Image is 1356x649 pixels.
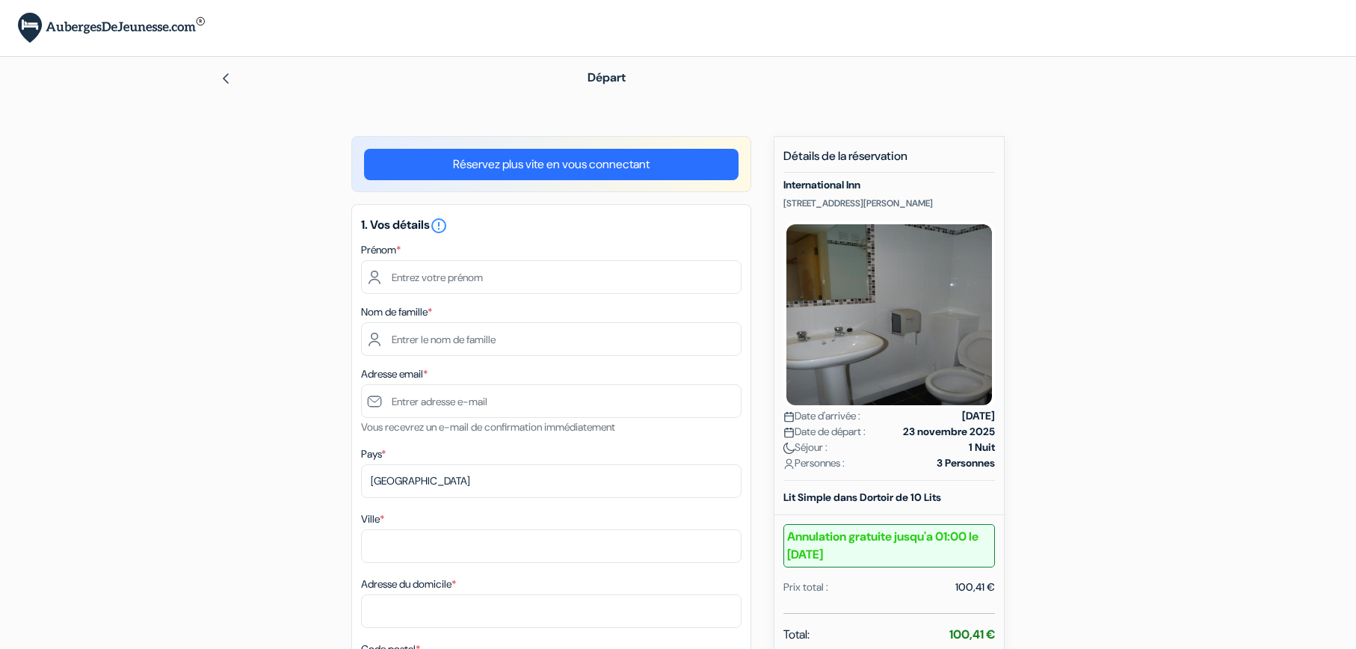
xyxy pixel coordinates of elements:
label: Adresse email [361,366,428,382]
div: 100,41 € [955,579,995,595]
small: Vous recevrez un e-mail de confirmation immédiatement [361,420,615,434]
img: moon.svg [783,443,795,454]
input: Entrez votre prénom [361,260,742,294]
img: user_icon.svg [783,458,795,470]
img: AubergesDeJeunesse.com [18,13,205,43]
img: calendar.svg [783,411,795,422]
a: error_outline [430,217,448,233]
strong: [DATE] [962,408,995,424]
label: Nom de famille [361,304,432,320]
strong: 3 Personnes [937,455,995,471]
h5: Détails de la réservation [783,149,995,173]
h5: International Inn [783,179,995,191]
span: Date de départ : [783,424,866,440]
strong: 100,41 € [949,627,995,642]
h5: 1. Vos détails [361,217,742,235]
i: error_outline [430,217,448,235]
label: Prénom [361,242,401,258]
img: calendar.svg [783,427,795,438]
span: Personnes : [783,455,845,471]
span: Départ [588,70,626,85]
p: [STREET_ADDRESS][PERSON_NAME] [783,197,995,209]
b: Lit Simple dans Dortoir de 10 Lits [783,490,941,504]
label: Pays [361,446,386,462]
label: Ville [361,511,384,527]
label: Adresse du domicile [361,576,456,592]
b: Annulation gratuite jusqu'a 01:00 le [DATE] [783,524,995,568]
input: Entrer adresse e-mail [361,384,742,418]
img: left_arrow.svg [220,73,232,84]
div: Prix total : [783,579,828,595]
span: Total: [783,626,810,644]
strong: 23 novembre 2025 [903,424,995,440]
strong: 1 Nuit [969,440,995,455]
span: Séjour : [783,440,828,455]
a: Réservez plus vite en vous connectant [364,149,739,180]
input: Entrer le nom de famille [361,322,742,356]
span: Date d'arrivée : [783,408,860,424]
